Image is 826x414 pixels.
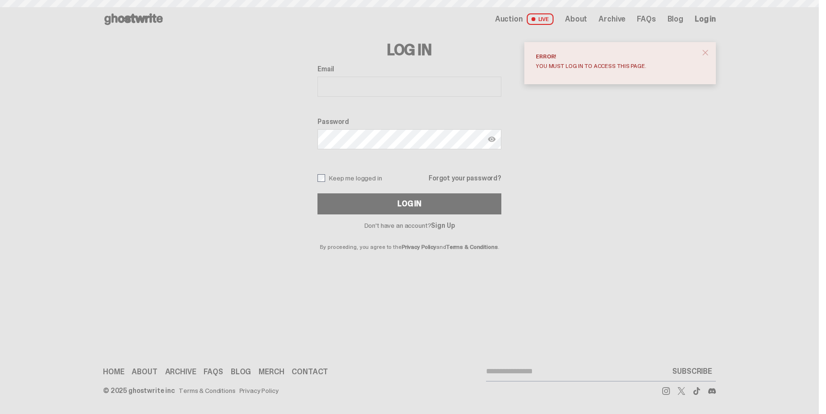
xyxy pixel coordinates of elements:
a: FAQs [637,15,656,23]
a: Log in [695,15,716,23]
a: Sign Up [431,221,454,230]
a: Archive [165,368,196,376]
div: Error! [536,54,697,59]
input: Keep me logged in [317,174,325,182]
a: Privacy Policy [239,387,279,394]
a: Archive [599,15,625,23]
a: Blog [231,368,251,376]
a: Blog [668,15,683,23]
a: Privacy Policy [402,243,436,251]
div: © 2025 ghostwrite inc [103,387,175,394]
span: Auction [495,15,523,23]
a: Terms & Conditions [179,387,235,394]
p: By proceeding, you agree to the and . [317,229,501,250]
h3: Log In [317,42,501,57]
div: Log In [397,200,421,208]
button: Log In [317,193,501,214]
a: FAQs [204,368,223,376]
a: Home [103,368,124,376]
button: SUBSCRIBE [668,362,716,381]
p: Don't have an account? [317,222,501,229]
a: Auction LIVE [495,13,554,25]
button: close [697,44,714,61]
a: Terms & Conditions [446,243,498,251]
a: About [565,15,587,23]
a: Contact [292,368,328,376]
label: Keep me logged in [317,174,382,182]
div: You must log in to access this page. [536,63,697,69]
label: Email [317,65,501,73]
a: Forgot your password? [429,175,501,181]
a: Merch [259,368,284,376]
label: Password [317,118,501,125]
img: Show password [488,135,496,143]
a: About [132,368,157,376]
span: LIVE [527,13,554,25]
